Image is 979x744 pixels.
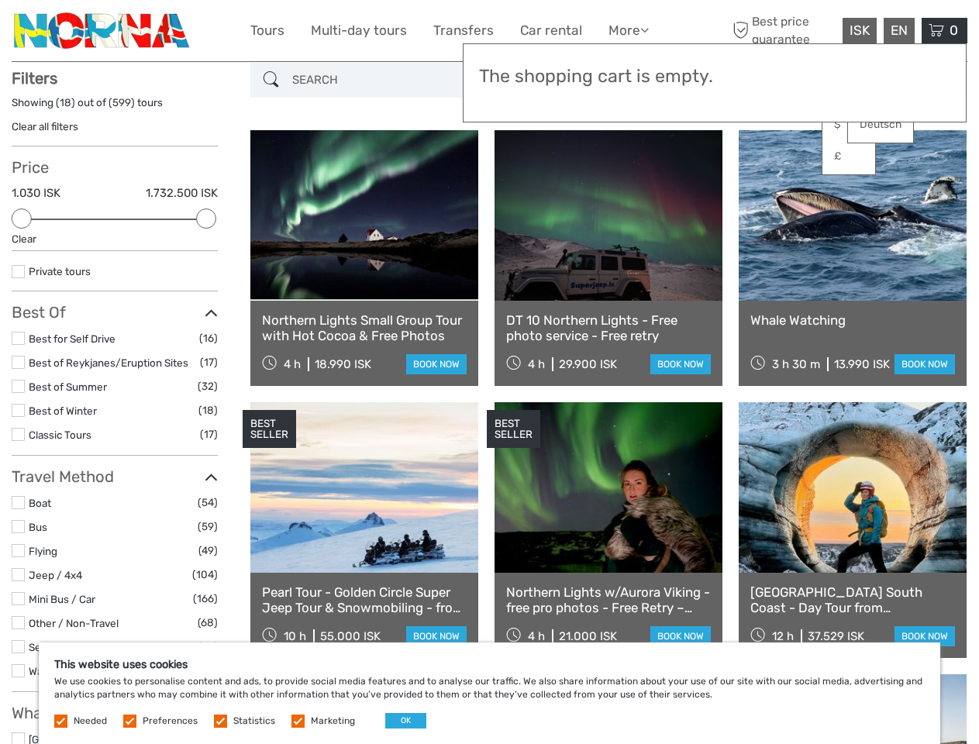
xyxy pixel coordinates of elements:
span: (104) [192,566,218,584]
span: (18) [198,401,218,419]
a: Other / Non-Travel [29,617,119,629]
a: Best of Reykjanes/Eruption Sites [29,356,188,369]
span: (59) [198,518,218,536]
a: Tours [250,19,284,42]
span: (49) [198,542,218,560]
span: Best price guarantee [729,13,839,47]
a: Best for Self Drive [29,332,115,345]
a: £ [822,143,875,170]
a: Whale Watching [750,312,955,328]
p: We're away right now. Please check back later! [22,27,175,40]
h5: This website uses cookies [54,658,925,671]
img: 3202-b9b3bc54-fa5a-4c2d-a914-9444aec66679_logo_small.png [12,12,194,50]
div: Showing ( ) out of ( ) tours [12,95,218,119]
a: Northern Lights w/Aurora Viking - free pro photos - Free Retry – minibus [506,584,711,616]
a: $ [822,111,875,139]
a: book now [895,354,955,374]
a: Jeep / 4x4 [29,569,82,581]
span: (32) [198,377,218,395]
h3: Price [12,158,218,177]
a: Deutsch [848,111,913,139]
h3: What do you want to see? [12,704,218,722]
span: (54) [198,494,218,511]
label: 599 [112,95,131,110]
label: 1.030 ISK [12,185,60,201]
label: Needed [74,715,107,728]
a: book now [406,354,467,374]
span: 4 h [284,357,301,371]
span: (16) [199,329,218,347]
span: (81) [198,638,218,656]
span: 12 h [772,629,794,643]
h3: Best Of [12,303,218,322]
label: Preferences [143,715,198,728]
div: EN [884,18,915,43]
input: SEARCH [286,67,471,94]
div: 18.990 ISK [315,357,371,371]
span: 4 h [528,357,545,371]
a: Bus [29,521,47,533]
a: book now [895,626,955,646]
button: OK [385,713,426,728]
a: Best of Winter [29,405,97,417]
a: Clear all filters [12,120,78,133]
div: BEST SELLER [243,410,296,449]
div: 13.990 ISK [834,357,890,371]
label: 1.732.500 ISK [146,185,218,201]
label: 18 [60,95,71,110]
a: Car rental [520,19,582,42]
div: We use cookies to personalise content and ads, to provide social media features and to analyse ou... [39,642,940,744]
label: Statistics [233,715,275,728]
a: Private tours [29,265,91,277]
span: 4 h [528,629,545,643]
a: book now [406,626,467,646]
a: book now [650,626,711,646]
span: (68) [198,614,218,632]
a: Best of Summer [29,381,107,393]
a: Transfers [433,19,494,42]
strong: Filters [12,69,57,88]
div: Clear [12,232,218,246]
span: 0 [947,22,960,38]
div: 55.000 ISK [320,629,381,643]
span: (17) [200,353,218,371]
a: Walking [29,665,65,677]
span: (166) [193,590,218,608]
span: 3 h 30 m [772,357,820,371]
a: Flying [29,545,57,557]
span: (17) [200,425,218,443]
a: Pearl Tour - Golden Circle Super Jeep Tour & Snowmobiling - from [GEOGRAPHIC_DATA] [262,584,467,616]
div: 21.000 ISK [559,629,617,643]
a: [GEOGRAPHIC_DATA] South Coast - Day Tour from [GEOGRAPHIC_DATA] [750,584,955,616]
a: DT 10 Northern Lights - Free photo service - Free retry [506,312,711,344]
a: More [608,19,649,42]
label: Marketing [311,715,355,728]
button: Open LiveChat chat widget [178,24,197,43]
a: Northern Lights Small Group Tour with Hot Cocoa & Free Photos [262,312,467,344]
a: Boat [29,497,51,509]
a: Self-Drive [29,641,78,653]
div: BEST SELLER [487,410,540,449]
div: 37.529 ISK [808,629,864,643]
a: Multi-day tours [311,19,407,42]
h3: Travel Method [12,467,218,486]
a: Mini Bus / Car [29,593,95,605]
span: ISK [850,22,870,38]
span: 10 h [284,629,306,643]
h3: The shopping cart is empty. [479,66,950,88]
a: Classic Tours [29,429,91,441]
a: book now [650,354,711,374]
div: 29.900 ISK [559,357,617,371]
